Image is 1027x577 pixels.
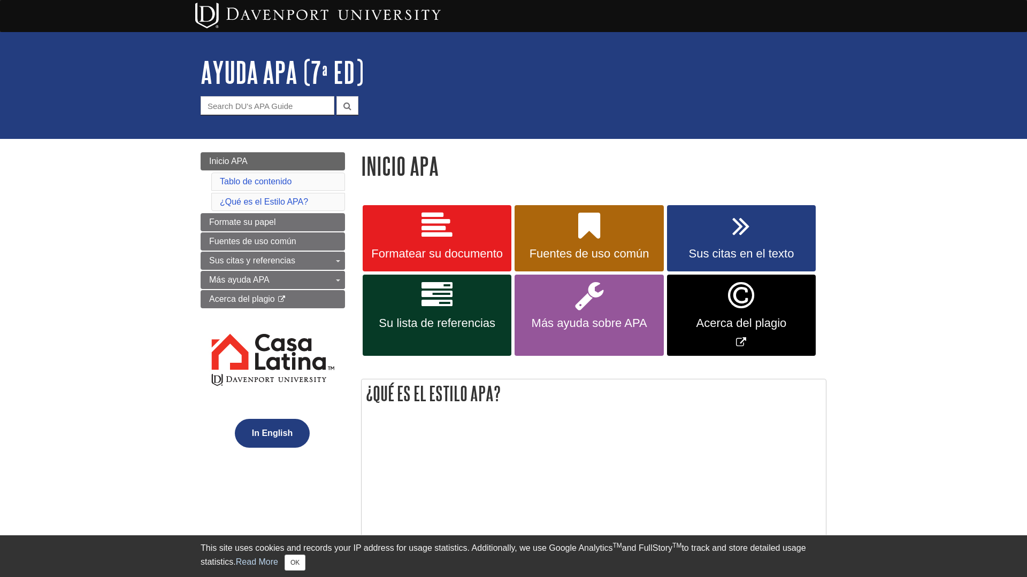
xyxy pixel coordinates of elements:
[515,205,663,271] a: Fuentes de uso común
[371,316,503,330] span: Su lista de referencias
[201,542,826,571] div: This site uses cookies and records your IP address for usage statistics. Additionally, we use Goo...
[201,56,364,89] a: AYUDA APA (7ª ED)
[361,152,826,180] h1: Inicio APA
[667,205,816,271] a: Sus citas en el texto
[209,157,248,166] span: Inicio APA
[285,555,305,571] button: Close
[220,177,292,186] a: Tablo de contenido
[201,232,345,251] a: Fuentes de uso común
[675,316,808,330] span: Acerca del plagio
[523,316,655,330] span: Más ayuda sobre APA
[235,419,310,448] button: In English
[236,557,278,566] a: Read More
[209,256,295,265] span: Sus citas y referencias
[201,152,345,170] a: Inicio APA
[209,217,276,227] span: Formate su papel
[277,296,286,303] i: This link opens in a new window
[201,152,345,466] div: Guide Page Menu
[209,237,296,246] span: Fuentes de uso común
[195,3,441,28] img: Davenport University
[362,379,826,408] h2: ¿Qué es el Estilo APA?
[201,213,345,231] a: Formate su papel
[612,542,622,549] sup: TM
[363,275,511,356] a: Su lista de referencias
[363,205,511,271] a: Formatear su documento
[675,247,808,261] span: Sus citas en el texto
[515,275,663,356] a: Más ayuda sobre APA
[220,197,308,206] a: ¿Qué es el Estilo APA?
[667,275,816,356] a: Link opens in new window
[209,294,275,303] span: Acerca del plagio
[523,247,655,261] span: Fuentes de uso común
[201,252,345,270] a: Sus citas y referencias
[672,542,681,549] sup: TM
[201,290,345,308] a: Acerca del plagio
[232,428,312,438] a: In English
[371,247,503,261] span: Formatear su documento
[201,271,345,289] a: Más ayuda APA
[209,275,270,284] span: Más ayuda APA
[201,96,334,115] input: Search DU's APA Guide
